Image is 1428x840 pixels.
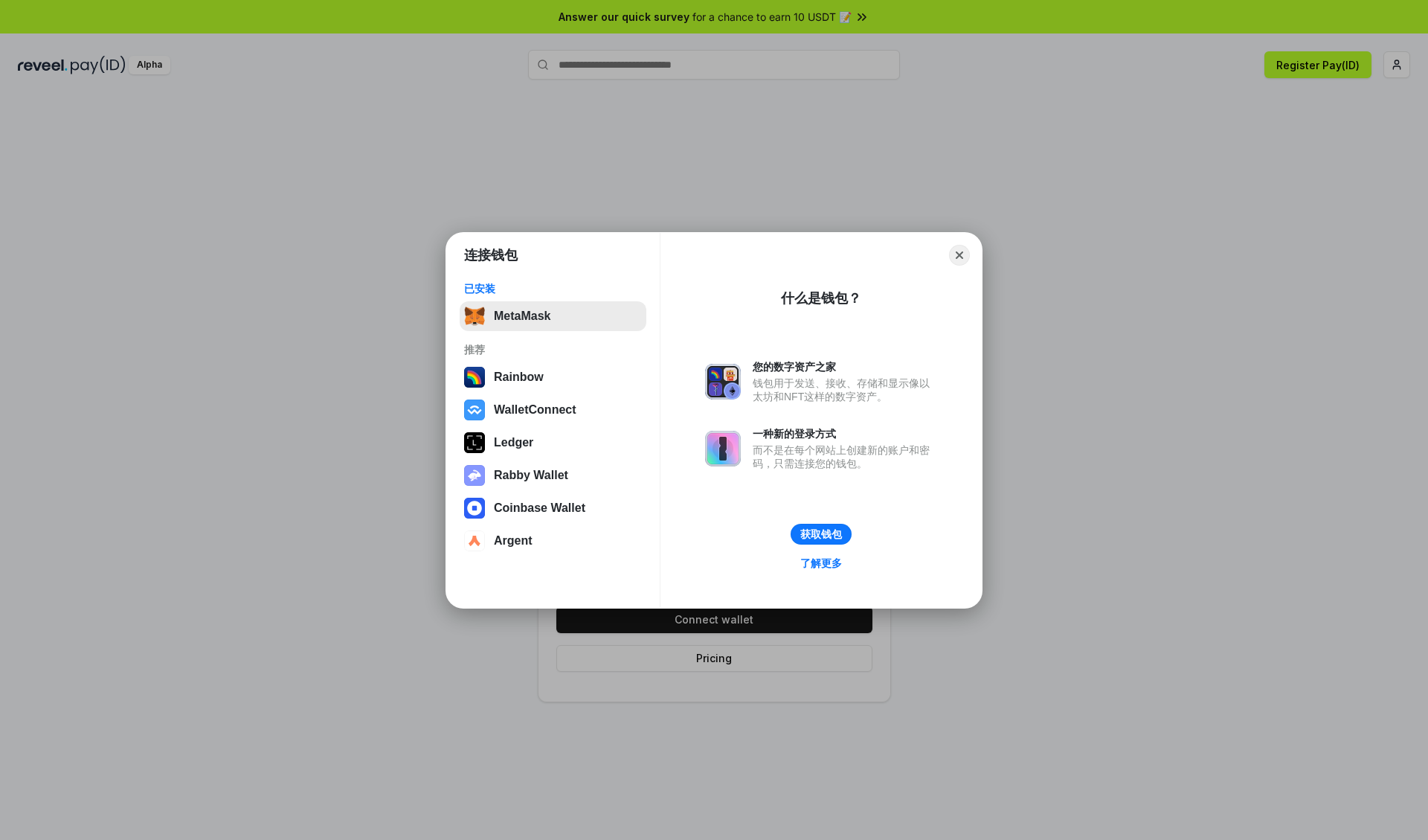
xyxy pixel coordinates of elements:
[800,528,842,541] div: 获取钱包
[460,493,646,523] button: Coinbase Wallet
[791,554,851,573] a: 了解更多
[494,469,568,482] div: Rabby Wallet
[753,443,937,470] div: 而不是在每个网站上创建新的账户和密码，只需连接您的钱包。
[460,301,646,331] button: MetaMask
[705,364,741,400] img: svg+xml,%3Csvg%20xmlns%3D%22http%3A%2F%2Fwww.w3.org%2F2000%2Fsvg%22%20fill%3D%22none%22%20viewBox...
[464,432,485,453] img: svg+xml,%3Csvg%20xmlns%3D%22http%3A%2F%2Fwww.w3.org%2F2000%2Fsvg%22%20width%3D%2228%22%20height%3...
[753,427,937,440] div: 一种新的登录方式
[705,431,741,467] img: svg+xml,%3Csvg%20xmlns%3D%22http%3A%2F%2Fwww.w3.org%2F2000%2Fsvg%22%20fill%3D%22none%22%20viewBox...
[800,557,842,570] div: 了解更多
[949,245,970,266] button: Close
[464,530,485,551] img: svg+xml,%3Csvg%20width%3D%2228%22%20height%3D%2228%22%20viewBox%3D%220%200%2028%2028%22%20fill%3D...
[494,436,533,449] div: Ledger
[753,360,937,373] div: 您的数字资产之家
[464,343,642,356] div: 推荐
[460,362,646,392] button: Rainbow
[464,400,485,420] img: svg+xml,%3Csvg%20width%3D%2228%22%20height%3D%2228%22%20viewBox%3D%220%200%2028%2028%22%20fill%3D...
[494,310,550,323] div: MetaMask
[460,526,646,556] button: Argent
[494,501,585,515] div: Coinbase Wallet
[460,395,646,425] button: WalletConnect
[464,246,518,264] h1: 连接钱包
[791,524,852,545] button: 获取钱包
[464,282,642,295] div: 已安装
[494,534,533,548] div: Argent
[464,306,485,327] img: svg+xml,%3Csvg%20fill%3D%22none%22%20height%3D%2233%22%20viewBox%3D%220%200%2035%2033%22%20width%...
[781,289,861,307] div: 什么是钱包？
[464,465,485,486] img: svg+xml,%3Csvg%20xmlns%3D%22http%3A%2F%2Fwww.w3.org%2F2000%2Fsvg%22%20fill%3D%22none%22%20viewBox...
[494,403,576,417] div: WalletConnect
[464,367,485,388] img: svg+xml,%3Csvg%20width%3D%22120%22%20height%3D%22120%22%20viewBox%3D%220%200%20120%20120%22%20fil...
[464,498,485,519] img: svg+xml,%3Csvg%20width%3D%2228%22%20height%3D%2228%22%20viewBox%3D%220%200%2028%2028%22%20fill%3D...
[494,371,544,384] div: Rainbow
[753,376,937,403] div: 钱包用于发送、接收、存储和显示像以太坊和NFT这样的数字资产。
[460,428,646,458] button: Ledger
[460,461,646,490] button: Rabby Wallet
